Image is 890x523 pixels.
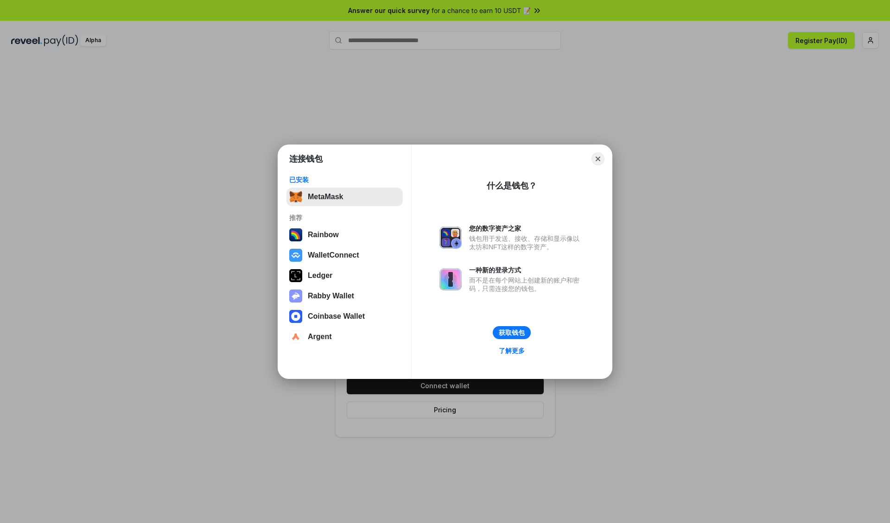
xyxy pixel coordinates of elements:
[308,312,365,321] div: Coinbase Wallet
[469,234,584,251] div: 钱包用于发送、接收、存储和显示像以太坊和NFT这样的数字资产。
[469,224,584,233] div: 您的数字资产之家
[289,190,302,203] img: svg+xml,%3Csvg%20fill%3D%22none%22%20height%3D%2233%22%20viewBox%3D%220%200%2035%2033%22%20width%...
[289,269,302,282] img: svg+xml,%3Csvg%20xmlns%3D%22http%3A%2F%2Fwww.w3.org%2F2000%2Fsvg%22%20width%3D%2228%22%20height%3...
[286,246,403,265] button: WalletConnect
[469,276,584,293] div: 而不是在每个网站上创建新的账户和密码，只需连接您的钱包。
[289,290,302,302] img: svg+xml,%3Csvg%20xmlns%3D%22http%3A%2F%2Fwww.w3.org%2F2000%2Fsvg%22%20fill%3D%22none%22%20viewBox...
[493,345,530,357] a: 了解更多
[286,328,403,346] button: Argent
[286,188,403,206] button: MetaMask
[493,326,531,339] button: 获取钱包
[286,226,403,244] button: Rainbow
[308,231,339,239] div: Rainbow
[308,292,354,300] div: Rabby Wallet
[308,193,343,201] div: MetaMask
[289,214,400,222] div: 推荐
[499,347,525,355] div: 了解更多
[308,271,332,280] div: Ledger
[499,328,525,337] div: 获取钱包
[439,227,462,249] img: svg+xml,%3Csvg%20xmlns%3D%22http%3A%2F%2Fwww.w3.org%2F2000%2Fsvg%22%20fill%3D%22none%22%20viewBox...
[469,266,584,274] div: 一种新的登录方式
[286,307,403,326] button: Coinbase Wallet
[308,333,332,341] div: Argent
[286,266,403,285] button: Ledger
[289,249,302,262] img: svg+xml,%3Csvg%20width%3D%2228%22%20height%3D%2228%22%20viewBox%3D%220%200%2028%2028%22%20fill%3D...
[289,330,302,343] img: svg+xml,%3Csvg%20width%3D%2228%22%20height%3D%2228%22%20viewBox%3D%220%200%2028%2028%22%20fill%3D...
[308,251,359,259] div: WalletConnect
[591,152,604,165] button: Close
[439,268,462,290] img: svg+xml,%3Csvg%20xmlns%3D%22http%3A%2F%2Fwww.w3.org%2F2000%2Fsvg%22%20fill%3D%22none%22%20viewBox...
[487,180,537,191] div: 什么是钱包？
[289,176,400,184] div: 已安装
[289,310,302,323] img: svg+xml,%3Csvg%20width%3D%2228%22%20height%3D%2228%22%20viewBox%3D%220%200%2028%2028%22%20fill%3D...
[289,153,323,164] h1: 连接钱包
[289,228,302,241] img: svg+xml,%3Csvg%20width%3D%22120%22%20height%3D%22120%22%20viewBox%3D%220%200%20120%20120%22%20fil...
[286,287,403,305] button: Rabby Wallet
